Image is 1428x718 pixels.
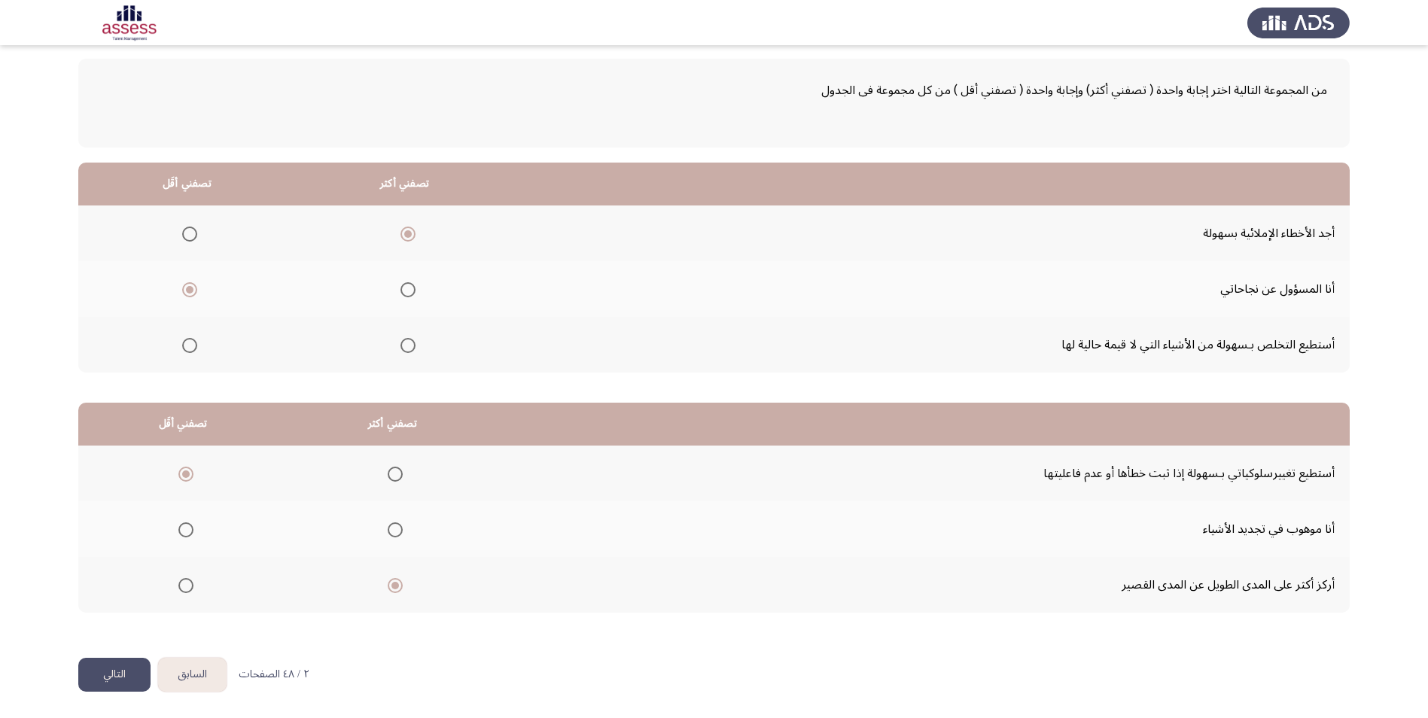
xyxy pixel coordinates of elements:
[394,276,416,302] mat-radio-group: Select an option
[78,2,181,44] img: Assessment logo of Development Assessment R1 (EN/AR)
[1247,2,1350,44] img: Assess Talent Management logo
[394,332,416,357] mat-radio-group: Select an option
[158,658,227,692] button: load previous page
[497,446,1350,501] td: أستطيع تغييرسلوكياتي بـسهولة إذا ثبت خطأها أو عدم فاعليتها
[78,658,151,692] button: load next page
[78,403,288,446] th: تصفني أقَل
[497,557,1350,613] td: أركز أكثر على المدى الطويل عن المدى القصير
[172,516,193,542] mat-radio-group: Select an option
[821,78,1327,103] span: من المجموعة التالية اختر إجابة واحدة ( تصفني أكثر) وإجابة واحدة ( تصفني أقل ) من كل مجموعة فى الجدول
[382,516,403,542] mat-radio-group: Select an option
[382,572,403,598] mat-radio-group: Select an option
[296,163,513,205] th: تصفني أكثر
[497,501,1350,557] td: أنا موهوب في تجديد الأشياء
[513,317,1350,373] td: أستطيع التخلص بـسهولة من الأشياء التي لا قيمة حالية لها
[176,332,197,357] mat-radio-group: Select an option
[78,163,296,205] th: تصفني أقَل
[394,221,416,246] mat-radio-group: Select an option
[382,461,403,486] mat-radio-group: Select an option
[172,461,193,486] mat-radio-group: Select an option
[172,572,193,598] mat-radio-group: Select an option
[513,205,1350,261] td: أجد الأخطاء الإملائية بسهولة
[176,276,197,302] mat-radio-group: Select an option
[239,668,309,681] p: ٢ / ٤٨ الصفحات
[513,261,1350,317] td: أنا المسؤول عن نجاحاتي
[176,221,197,246] mat-radio-group: Select an option
[288,403,497,446] th: تصفني أكثر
